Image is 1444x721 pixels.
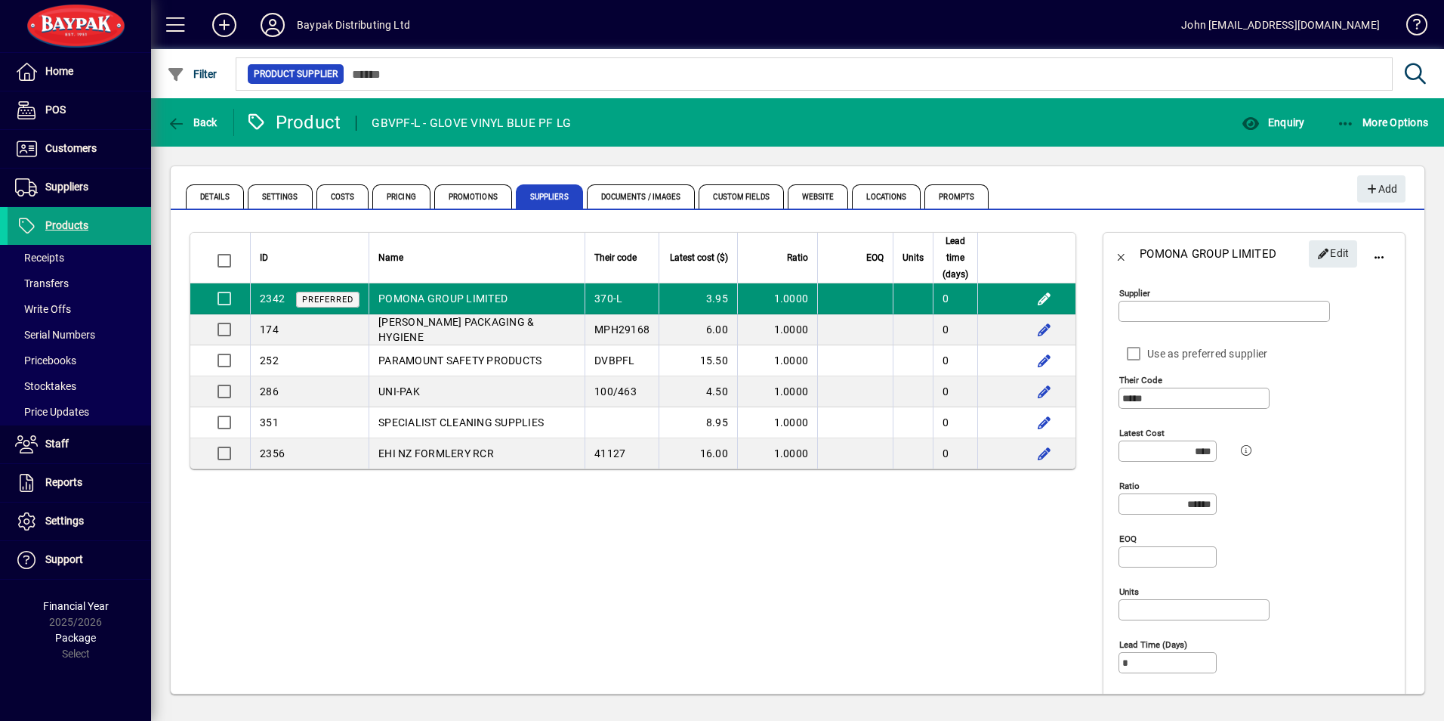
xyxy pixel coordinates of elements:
app-page-header-button: Back [1103,236,1140,272]
td: 1.0000 [737,283,817,314]
span: Pricing [372,184,430,209]
td: 0 [933,438,977,469]
div: John [EMAIL_ADDRESS][DOMAIN_NAME] [1181,13,1380,37]
mat-label: EOQ [1119,534,1137,544]
span: Home [45,65,73,77]
button: Edit [1032,379,1057,404]
td: PARAMOUNT SAFETY PRODUCTS [369,345,585,376]
div: 2356 [260,446,285,461]
button: Add [200,11,248,39]
span: Custom Fields [699,184,783,209]
span: Units [903,249,924,266]
span: Pricebooks [15,354,76,367]
span: Costs [316,184,369,209]
span: Their code [594,249,637,266]
span: Suppliers [45,181,88,193]
span: Edit [1317,241,1350,266]
span: Reports [45,476,82,488]
a: Serial Numbers [8,322,151,348]
div: Product [245,110,341,135]
span: Product Supplier [254,67,338,82]
td: 8.95 [659,407,737,438]
td: 370-L [585,283,659,314]
span: Products [45,219,88,231]
a: Pricebooks [8,348,151,373]
td: 4.50 [659,376,737,407]
div: Baypak Distributing Ltd [297,13,410,37]
button: Edit [1309,240,1357,268]
a: Customers [8,130,151,168]
button: Add [1357,175,1405,203]
td: 1.0000 [737,345,817,376]
button: Edit [1032,286,1057,311]
div: 252 [260,353,279,368]
span: Add [1365,177,1397,202]
td: 15.50 [659,345,737,376]
td: 16.00 [659,438,737,469]
td: 6.00 [659,314,737,345]
span: Website [788,184,849,209]
span: EOQ [866,249,884,266]
div: 174 [260,322,279,337]
span: Promotions [434,184,512,209]
span: Details [186,184,244,209]
td: 1.0000 [737,438,817,469]
span: Filter [167,68,218,80]
td: 3.95 [659,283,737,314]
span: Financial Year [43,600,109,612]
td: 1.0000 [737,314,817,345]
a: Receipts [8,245,151,271]
button: Profile [248,11,297,39]
a: Stocktakes [8,373,151,399]
a: Reports [8,464,151,502]
span: Serial Numbers [15,329,95,341]
span: Documents / Images [587,184,696,209]
span: Ratio [787,249,808,266]
div: 286 [260,384,279,399]
td: POMONA GROUP LIMITED [369,283,585,314]
span: Stocktakes [15,380,76,392]
mat-label: Supplier [1119,288,1150,299]
span: Locations [852,184,921,209]
span: Latest cost ($) [670,249,728,266]
td: MPH29168 [585,314,659,345]
a: Write Offs [8,296,151,322]
mat-label: Their code [1119,375,1162,385]
td: SPECIALIST CLEANING SUPPLIES [369,407,585,438]
mat-label: Units [1119,586,1139,597]
span: Name [378,249,403,266]
td: DVBPFL [585,345,659,376]
mat-label: Lead time (days) [1119,639,1187,650]
a: Staff [8,425,151,463]
span: Support [45,553,83,565]
span: More Options [1337,116,1429,128]
a: Support [8,541,151,579]
td: 41127 [585,438,659,469]
span: Lead time (days) [943,233,968,283]
div: POMONA GROUP LIMITED [1140,242,1276,266]
button: Edit [1032,317,1057,342]
a: Settings [8,503,151,540]
td: UNI-PAK [369,376,585,407]
button: Back [163,109,221,136]
a: POS [8,91,151,129]
span: Price Updates [15,406,89,418]
button: Enquiry [1238,109,1308,136]
a: Price Updates [8,399,151,425]
span: Package [55,632,96,644]
div: 2342 [260,291,285,307]
span: Enquiry [1242,116,1304,128]
td: 100/463 [585,376,659,407]
div: 351 [260,415,279,430]
td: 0 [933,407,977,438]
span: Write Offs [15,303,71,315]
a: Suppliers [8,169,151,206]
span: Back [167,116,218,128]
span: Suppliers [516,184,583,209]
mat-label: Ratio [1119,481,1140,491]
td: EHI NZ FORMLERY RCR [369,438,585,469]
span: Receipts [15,252,64,264]
button: Edit [1032,441,1057,466]
td: 0 [933,345,977,376]
div: GBVPF-L - GLOVE VINYL BLUE PF LG [372,111,571,135]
